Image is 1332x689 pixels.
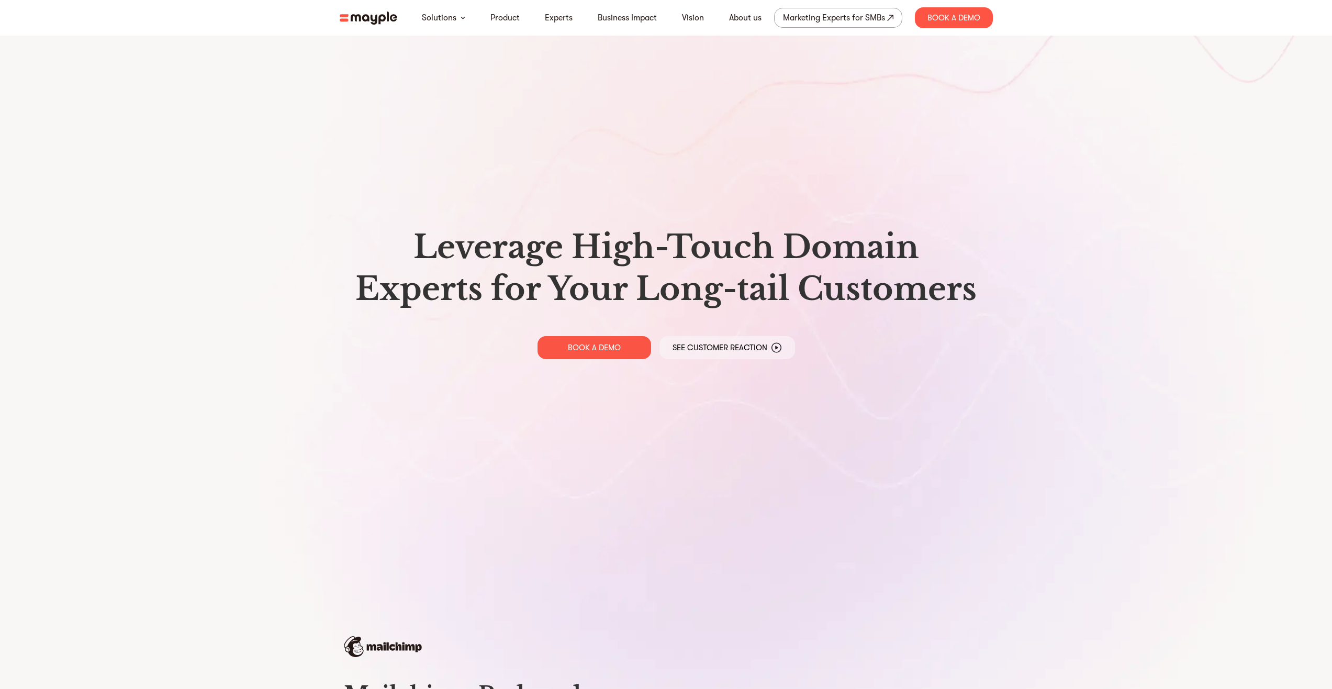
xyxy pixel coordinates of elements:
p: See Customer Reaction [673,342,767,353]
div: Marketing Experts for SMBs [783,10,885,25]
a: See Customer Reaction [659,336,795,359]
img: mailchimp-logo [344,636,422,657]
a: Vision [682,12,704,24]
a: Product [490,12,520,24]
a: Business Impact [598,12,657,24]
a: BOOK A DEMO [538,336,651,359]
a: Solutions [422,12,456,24]
a: Marketing Experts for SMBs [774,8,902,28]
img: mayple-logo [340,12,397,25]
a: Experts [545,12,573,24]
p: BOOK A DEMO [568,342,621,353]
a: About us [729,12,762,24]
img: arrow-down [461,16,465,19]
h1: Leverage High-Touch Domain Experts for Your Long-tail Customers [348,226,984,310]
div: Book A Demo [915,7,993,28]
